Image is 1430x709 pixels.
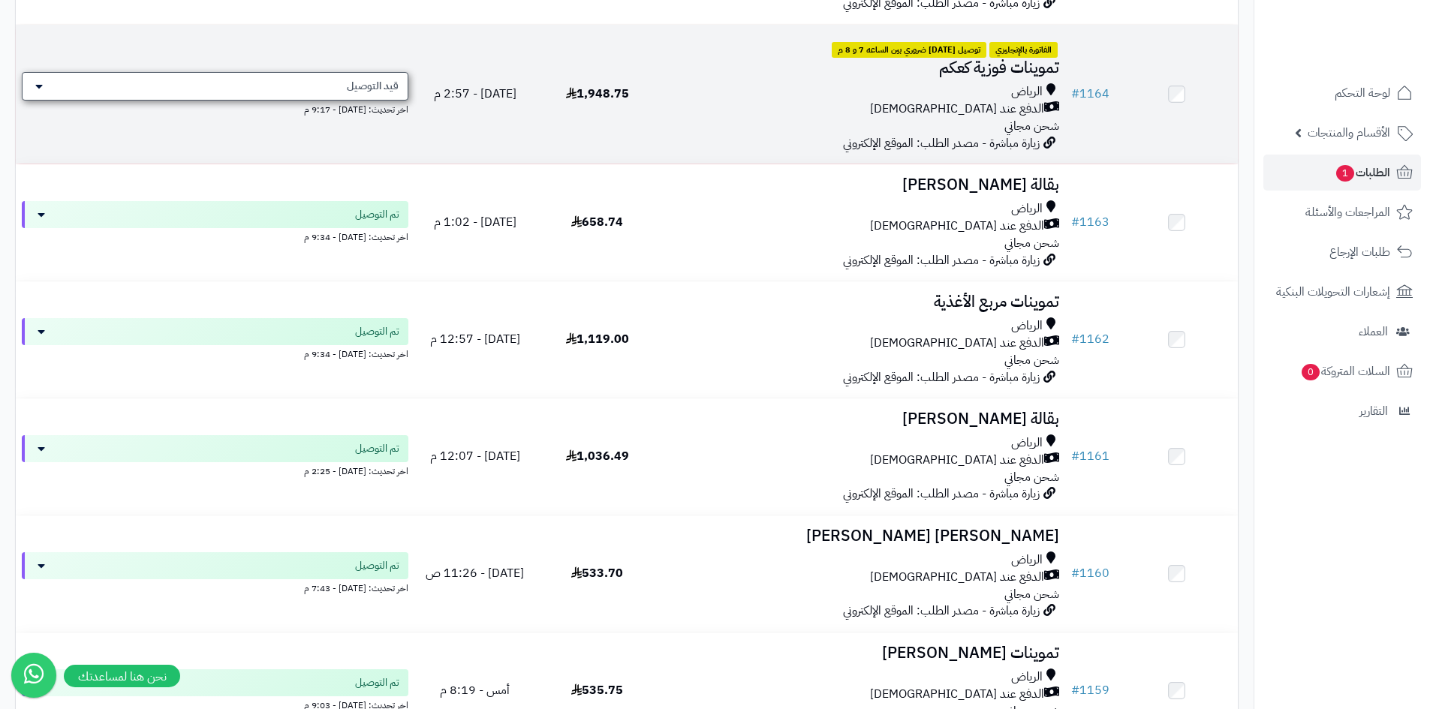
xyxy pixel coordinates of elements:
span: الرياض [1011,434,1043,452]
a: إشعارات التحويلات البنكية [1263,274,1421,310]
span: الأقسام والمنتجات [1308,122,1390,143]
span: قيد التوصيل [347,79,399,94]
span: شحن مجاني [1004,468,1059,486]
span: الدفع عند [DEMOGRAPHIC_DATA] [870,452,1044,469]
span: 1 [1336,165,1354,182]
span: تم التوصيل [355,441,399,456]
span: الرياض [1011,83,1043,101]
span: توصيل [DATE] ضروري بين الساعه 7 و 8 م [832,42,986,59]
span: 1,948.75 [566,85,629,103]
span: [DATE] - 2:57 م [434,85,516,103]
span: # [1071,564,1079,582]
h3: تموينات فوزية كعكم [664,59,1059,77]
a: #1160 [1071,564,1109,582]
span: الدفع عند [DEMOGRAPHIC_DATA] [870,218,1044,235]
a: التقارير [1263,393,1421,429]
div: اخر تحديث: [DATE] - 9:17 م [22,101,408,116]
a: الطلبات1 [1263,155,1421,191]
div: اخر تحديث: [DATE] - 2:25 م [22,462,408,478]
span: أمس - 8:19 م [440,681,510,699]
h3: [PERSON_NAME] [PERSON_NAME] [664,527,1059,545]
span: 0 [1302,364,1320,380]
span: الدفع عند [DEMOGRAPHIC_DATA] [870,101,1044,118]
a: المراجعات والأسئلة [1263,194,1421,230]
span: 533.70 [571,564,623,582]
span: الرياض [1011,551,1043,569]
span: تم التوصيل [355,324,399,339]
a: لوحة التحكم [1263,75,1421,111]
span: الدفع عند [DEMOGRAPHIC_DATA] [870,686,1044,703]
span: التقارير [1359,401,1388,422]
span: شحن مجاني [1004,351,1059,369]
span: المراجعات والأسئلة [1305,202,1390,223]
span: [DATE] - 12:57 م [430,330,520,348]
a: طلبات الإرجاع [1263,234,1421,270]
span: شحن مجاني [1004,234,1059,252]
span: الفاتورة بالإنجليزي [989,42,1058,59]
span: # [1071,330,1079,348]
span: الدفع عند [DEMOGRAPHIC_DATA] [870,569,1044,586]
span: 1,036.49 [566,447,629,465]
span: شحن مجاني [1004,117,1059,135]
span: لوحة التحكم [1335,83,1390,104]
span: زيارة مباشرة - مصدر الطلب: الموقع الإلكتروني [843,134,1040,152]
span: [DATE] - 11:26 ص [426,564,524,582]
span: 658.74 [571,213,623,231]
a: #1161 [1071,447,1109,465]
span: الدفع عند [DEMOGRAPHIC_DATA] [870,335,1044,352]
span: الرياض [1011,200,1043,218]
h3: بقالة [PERSON_NAME] [664,176,1059,194]
span: # [1071,85,1079,103]
span: شحن مجاني [1004,585,1059,603]
a: #1159 [1071,681,1109,699]
span: [DATE] - 1:02 م [434,213,516,231]
a: السلات المتروكة0 [1263,353,1421,389]
span: العملاء [1359,321,1388,342]
span: زيارة مباشرة - مصدر الطلب: الموقع الإلكتروني [843,368,1040,386]
span: زيارة مباشرة - مصدر الطلب: الموقع الإلكتروني [843,485,1040,503]
a: #1164 [1071,85,1109,103]
span: # [1071,213,1079,231]
span: الرياض [1011,317,1043,335]
span: السلات المتروكة [1300,361,1390,382]
span: 535.75 [571,681,623,699]
span: طلبات الإرجاع [1329,242,1390,263]
div: اخر تحديث: [DATE] - 9:34 م [22,345,408,361]
span: تم التوصيل [355,675,399,690]
span: الطلبات [1335,162,1390,183]
a: #1163 [1071,213,1109,231]
span: [DATE] - 12:07 م [430,447,520,465]
span: تم التوصيل [355,207,399,222]
h3: تموينات [PERSON_NAME] [664,644,1059,662]
h3: بقالة [PERSON_NAME] [664,410,1059,428]
div: اخر تحديث: [DATE] - 7:43 م [22,579,408,595]
span: # [1071,681,1079,699]
span: إشعارات التحويلات البنكية [1276,281,1390,302]
a: العملاء [1263,314,1421,350]
span: زيارة مباشرة - مصدر الطلب: الموقع الإلكتروني [843,251,1040,269]
a: #1162 [1071,330,1109,348]
span: تم التوصيل [355,558,399,573]
span: زيارة مباشرة - مصدر الطلب: الموقع الإلكتروني [843,602,1040,620]
h3: تموينات مربع الأغذية [664,293,1059,311]
div: اخر تحديث: [DATE] - 9:34 م [22,228,408,244]
span: الرياض [1011,668,1043,686]
span: # [1071,447,1079,465]
span: 1,119.00 [566,330,629,348]
img: logo-2.png [1328,42,1416,74]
